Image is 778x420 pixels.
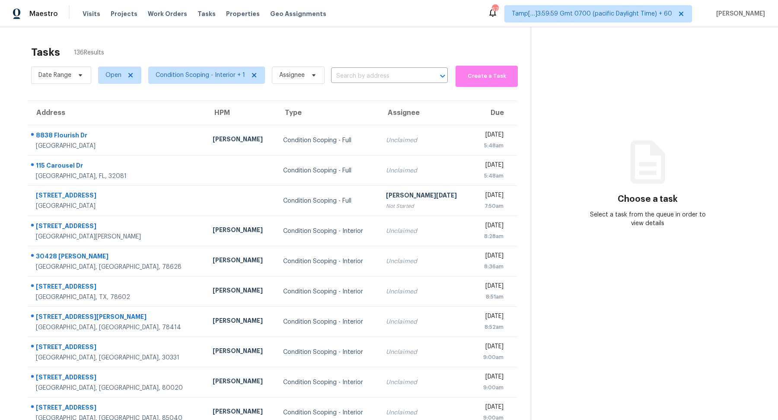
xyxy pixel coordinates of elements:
div: [DATE] [479,191,504,202]
div: Condition Scoping - Interior [283,227,372,235]
span: Assignee [279,71,305,80]
div: [DATE] [479,342,504,353]
div: 8:52am [479,323,504,331]
div: 7:50am [479,202,504,210]
div: Unclaimed [386,136,465,145]
div: Condition Scoping - Interior [283,408,372,417]
div: 671 [492,5,498,14]
span: Maestro [29,10,58,18]
div: [PERSON_NAME] [213,407,269,418]
div: [GEOGRAPHIC_DATA] [36,142,199,150]
div: Condition Scoping - Interior [283,348,372,356]
span: Open [105,71,121,80]
div: [STREET_ADDRESS] [36,373,199,384]
div: [GEOGRAPHIC_DATA], TX, 78602 [36,293,199,302]
th: Due [472,101,517,125]
div: 5:48am [479,172,504,180]
div: Select a task from the queue in order to view details [590,210,706,228]
div: [GEOGRAPHIC_DATA], [GEOGRAPHIC_DATA], 78628 [36,263,199,271]
h3: Choose a task [618,195,678,204]
div: [GEOGRAPHIC_DATA], [GEOGRAPHIC_DATA], 80020 [36,384,199,392]
div: [GEOGRAPHIC_DATA] [36,202,199,210]
th: Address [28,101,206,125]
div: Unclaimed [386,348,465,356]
span: Geo Assignments [270,10,326,18]
div: Unclaimed [386,408,465,417]
div: Condition Scoping - Full [283,166,372,175]
div: [PERSON_NAME] [213,377,269,388]
div: [PERSON_NAME] [213,316,269,327]
span: Tamp[…]3:59:59 Gmt 0700 (pacific Daylight Time) + 60 [512,10,672,18]
div: 5:48am [479,141,504,150]
div: [DATE] [479,221,504,232]
th: HPM [206,101,276,125]
button: Create a Task [456,66,518,87]
div: [DATE] [479,312,504,323]
button: Open [437,70,449,82]
div: Unclaimed [386,227,465,235]
div: 8:51am [479,293,504,301]
div: Condition Scoping - Interior [283,378,372,387]
div: [GEOGRAPHIC_DATA], FL, 32081 [36,172,199,181]
span: 136 Results [74,48,104,57]
div: 115 Carousel Dr [36,161,199,172]
div: [DATE] [479,251,504,262]
div: [DATE] [479,161,504,172]
span: Work Orders [148,10,187,18]
div: [STREET_ADDRESS] [36,343,199,353]
div: Unclaimed [386,166,465,175]
div: Not Started [386,202,465,210]
span: Projects [111,10,137,18]
div: [DATE] [479,372,504,383]
div: Condition Scoping - Interior [283,287,372,296]
span: Create a Task [460,71,513,81]
span: Date Range [38,71,71,80]
div: Condition Scoping - Full [283,136,372,145]
div: Unclaimed [386,287,465,296]
div: [STREET_ADDRESS] [36,222,199,232]
div: Unclaimed [386,378,465,387]
div: Condition Scoping - Full [283,197,372,205]
div: [PERSON_NAME] [213,286,269,297]
div: [PERSON_NAME] [213,256,269,267]
th: Type [276,101,379,125]
div: [DATE] [479,403,504,414]
div: 9:00am [479,383,504,392]
div: 9:00am [479,353,504,362]
div: [DATE] [479,130,504,141]
span: Tasks [198,11,216,17]
div: [STREET_ADDRESS] [36,282,199,293]
div: 8:36am [479,262,504,271]
div: [STREET_ADDRESS][PERSON_NAME] [36,312,199,323]
div: [STREET_ADDRESS] [36,403,199,414]
div: [STREET_ADDRESS] [36,191,199,202]
div: Condition Scoping - Interior [283,257,372,266]
div: [GEOGRAPHIC_DATA][PERSON_NAME] [36,232,199,241]
span: Properties [226,10,260,18]
div: Condition Scoping - Interior [283,318,372,326]
div: [PERSON_NAME] [213,347,269,357]
span: Condition Scoping - Interior + 1 [156,71,245,80]
div: [PERSON_NAME] [213,135,269,146]
div: [GEOGRAPHIC_DATA], [GEOGRAPHIC_DATA], 78414 [36,323,199,332]
input: Search by address [331,70,424,83]
div: 30428 [PERSON_NAME] [36,252,199,263]
h2: Tasks [31,48,60,57]
span: Visits [83,10,100,18]
div: 8:28am [479,232,504,241]
div: [GEOGRAPHIC_DATA], [GEOGRAPHIC_DATA], 30331 [36,353,199,362]
div: [DATE] [479,282,504,293]
div: [PERSON_NAME] [213,226,269,236]
div: Unclaimed [386,318,465,326]
span: [PERSON_NAME] [713,10,765,18]
div: 8838 Flourish Dr [36,131,199,142]
div: Unclaimed [386,257,465,266]
div: [PERSON_NAME][DATE] [386,191,465,202]
th: Assignee [379,101,472,125]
